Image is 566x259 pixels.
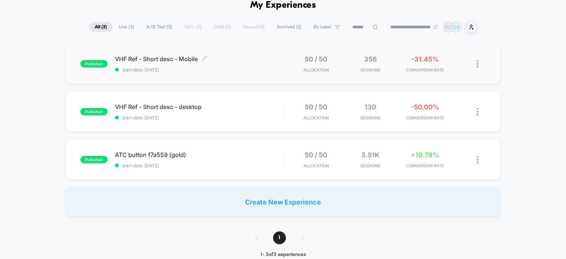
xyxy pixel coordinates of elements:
span: Live ( 3 ) [113,22,140,32]
span: published [80,108,108,115]
span: 356 [364,55,377,63]
span: A/B Test ( 3 ) [141,22,178,32]
img: close [476,108,478,116]
span: Sessions [345,67,396,73]
span: CONVERSION RATE [399,115,450,120]
span: -50.00% [411,103,439,111]
span: start date: [DATE] [115,115,283,120]
span: 1 [273,231,286,244]
span: CONVERSION RATE [399,163,450,168]
span: Allocation [303,115,329,120]
span: CONVERSION RATE [399,67,450,73]
div: 1 - 3 of 3 experiences [248,252,319,258]
span: 50 / 50 [305,151,327,159]
span: published [80,156,108,163]
span: VHF Ref - Short desc - Mobile [115,55,283,63]
span: Sessions [345,115,396,120]
span: start date: [DATE] [115,163,283,168]
span: 130 [364,103,376,111]
span: start date: [DATE] [115,67,283,73]
span: All ( 3 ) [89,22,112,32]
img: end [433,25,438,29]
p: KU [445,24,451,30]
span: 50 / 50 [305,103,327,111]
span: By Label [314,24,331,30]
span: Sessions [345,163,396,168]
span: +19.78% [411,151,439,159]
img: close [476,60,478,68]
span: -31.45% [411,55,439,63]
span: 50 / 50 [305,55,327,63]
img: close [476,156,478,164]
span: ATC button f7a559 (gold) [115,151,283,158]
p: CS [453,24,460,30]
div: Create New Experience [65,187,501,217]
span: Allocation [303,163,329,168]
span: Allocation [303,67,329,73]
span: published [80,60,108,67]
span: 3.51k [361,151,380,159]
span: Archived ( 2 ) [271,22,307,32]
span: VHF Ref - Short desc - desktop [115,103,283,111]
